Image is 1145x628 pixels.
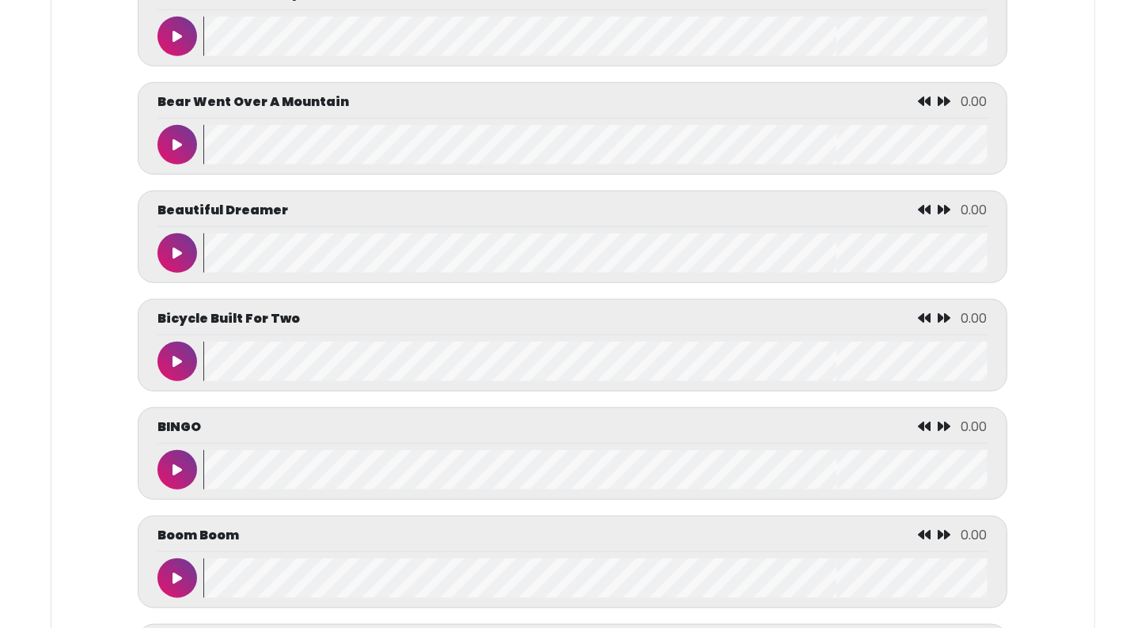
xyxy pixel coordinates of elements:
span: 0.00 [961,309,988,327]
p: BINGO [157,418,201,437]
span: 0.00 [961,93,988,111]
span: 0.00 [961,201,988,219]
span: 0.00 [961,418,988,436]
span: 0.00 [961,526,988,544]
p: Boom Boom [157,526,239,545]
p: Bicycle Built For Two [157,309,300,328]
p: Bear Went Over A Mountain [157,93,349,112]
p: Beautiful Dreamer [157,201,288,220]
